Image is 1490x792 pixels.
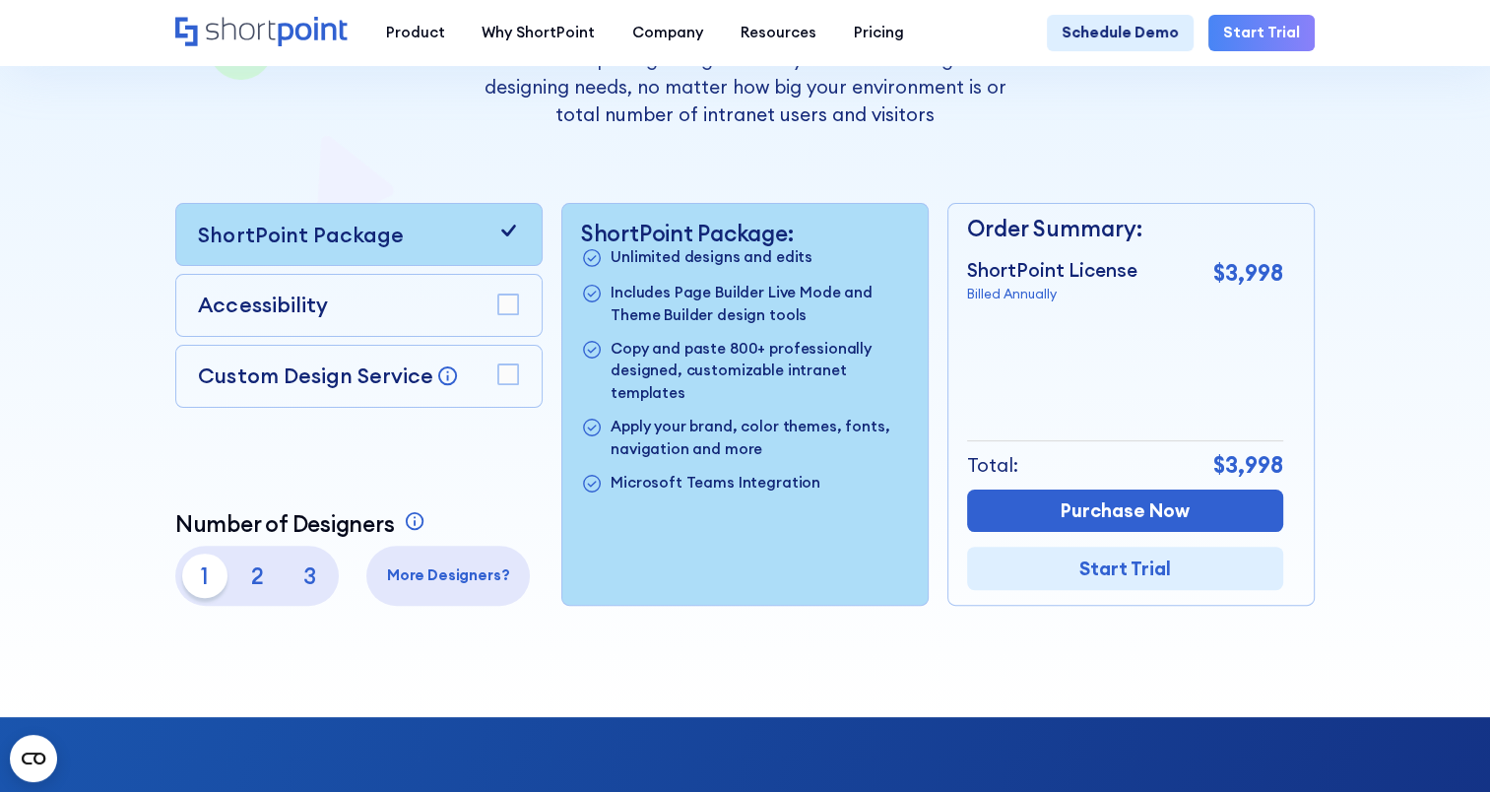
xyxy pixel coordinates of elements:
[632,22,703,44] div: Company
[198,220,403,251] p: ShortPoint Package
[374,564,523,587] p: More Designers?
[611,282,909,326] p: Includes Page Builder Live Mode and Theme Builder design tools
[611,472,820,496] p: Microsoft Teams Integration
[722,15,835,52] a: Resources
[611,338,909,405] p: Copy and paste 800+ professionally designed, customizable intranet templates
[182,554,227,598] p: 1
[1213,448,1283,482] p: $3,998
[10,735,57,782] button: Open CMP widget
[367,15,464,52] a: Product
[1047,15,1194,52] a: Schedule Demo
[1392,697,1490,792] div: Chatt-widget
[611,416,909,460] p: Apply your brand, color themes, fonts, navigation and more
[967,451,1018,479] p: Total:
[854,22,904,44] div: Pricing
[198,290,327,321] p: Accessibility
[175,17,349,48] a: Home
[967,490,1283,532] a: Purchase Now
[741,22,816,44] div: Resources
[1208,15,1315,52] a: Start Trial
[463,15,614,52] a: Why ShortPoint
[198,363,432,389] p: Custom Design Service
[967,256,1137,284] p: ShortPoint License
[581,220,909,246] p: ShortPoint Package:
[385,22,444,44] div: Product
[287,554,331,598] p: 3
[967,547,1283,589] a: Start Trial
[835,15,923,52] a: Pricing
[1213,256,1283,290] p: $3,998
[967,285,1137,304] p: Billed Annually
[466,45,1024,129] p: ShortPoint pricing is aligned with your sites building and designing needs, no matter how big you...
[1392,697,1490,792] iframe: Chat Widget
[611,246,812,271] p: Unlimited designs and edits
[614,15,722,52] a: Company
[482,22,595,44] div: Why ShortPoint
[175,510,430,537] a: Number of Designers
[175,510,395,537] p: Number of Designers
[967,212,1283,245] p: Order Summary:
[234,554,279,598] p: 2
